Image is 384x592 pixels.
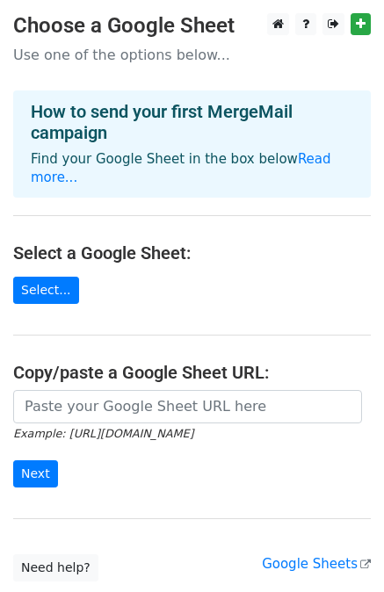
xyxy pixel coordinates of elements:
[13,362,371,383] h4: Copy/paste a Google Sheet URL:
[31,101,353,143] h4: How to send your first MergeMail campaign
[13,277,79,304] a: Select...
[13,46,371,64] p: Use one of the options below...
[31,150,353,187] p: Find your Google Sheet in the box below
[13,427,193,440] small: Example: [URL][DOMAIN_NAME]
[13,554,98,581] a: Need help?
[13,13,371,39] h3: Choose a Google Sheet
[13,242,371,264] h4: Select a Google Sheet:
[13,390,362,423] input: Paste your Google Sheet URL here
[262,556,371,572] a: Google Sheets
[31,151,331,185] a: Read more...
[13,460,58,487] input: Next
